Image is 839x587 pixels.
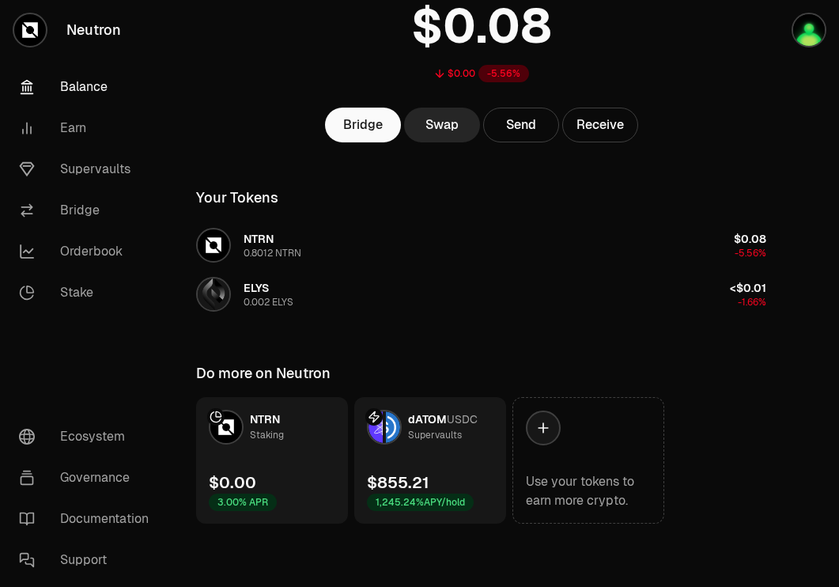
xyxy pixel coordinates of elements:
[526,472,651,510] div: Use your tokens to earn more crypto.
[404,108,480,142] a: Swap
[325,108,401,142] a: Bridge
[734,232,766,246] span: $0.08
[448,67,475,80] div: $0.00
[198,278,229,310] img: ELYS Logo
[198,229,229,261] img: NTRN Logo
[6,540,171,581] a: Support
[209,471,256,494] div: $0.00
[244,247,301,259] div: 0.8012 NTRN
[6,66,171,108] a: Balance
[6,149,171,190] a: Supervaults
[196,187,278,209] div: Your Tokens
[512,397,664,524] a: Use your tokens to earn more crypto.
[6,231,171,272] a: Orderbook
[196,397,348,524] a: NTRN LogoNTRNStaking$0.003.00% APR
[793,14,825,46] img: Atom Staking
[735,247,766,259] span: -5.56%
[408,412,447,426] span: dATOM
[562,108,638,142] button: Receive
[354,397,506,524] a: dATOM LogoUSDC LogodATOMUSDCSupervaults$855.211,245.24%APY/hold
[187,271,776,318] button: ELYS LogoELYS0.002 ELYS<$0.01-1.66%
[447,412,478,426] span: USDC
[386,411,400,443] img: USDC Logo
[244,281,269,295] span: ELYS
[738,296,766,309] span: -1.66%
[250,427,284,443] div: Staking
[6,498,171,540] a: Documentation
[478,65,529,82] div: -5.56%
[6,108,171,149] a: Earn
[6,190,171,231] a: Bridge
[730,281,766,295] span: <$0.01
[244,296,293,309] div: 0.002 ELYS
[196,362,331,384] div: Do more on Neutron
[408,427,462,443] div: Supervaults
[250,412,280,426] span: NTRN
[6,457,171,498] a: Governance
[244,232,274,246] span: NTRN
[210,411,242,443] img: NTRN Logo
[6,416,171,457] a: Ecosystem
[483,108,559,142] button: Send
[6,272,171,313] a: Stake
[368,411,383,443] img: dATOM Logo
[187,222,776,269] button: NTRN LogoNTRN0.8012 NTRN$0.08-5.56%
[367,494,474,511] div: 1,245.24% APY/hold
[209,494,277,511] div: 3.00% APR
[367,471,429,494] div: $855.21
